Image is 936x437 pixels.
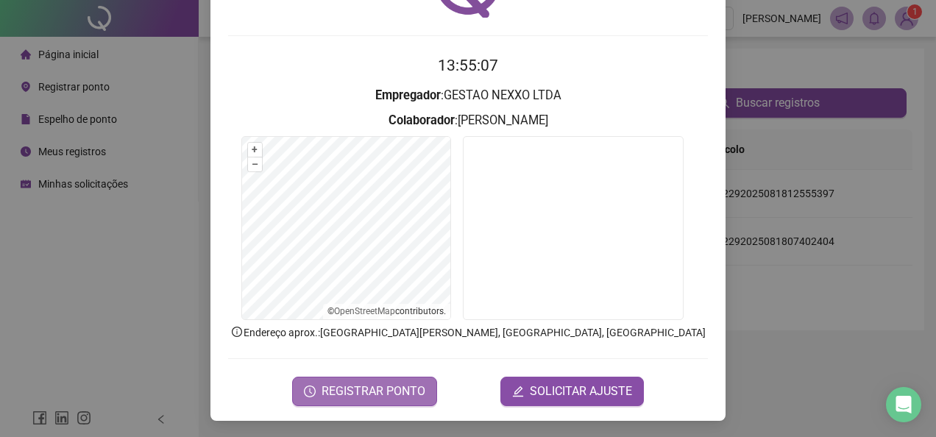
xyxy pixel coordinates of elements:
span: clock-circle [304,386,316,397]
h3: : [PERSON_NAME] [228,111,708,130]
button: editSOLICITAR AJUSTE [500,377,644,406]
p: Endereço aprox. : [GEOGRAPHIC_DATA][PERSON_NAME], [GEOGRAPHIC_DATA], [GEOGRAPHIC_DATA] [228,324,708,341]
button: – [248,157,262,171]
a: OpenStreetMap [334,306,395,316]
h3: : GESTAO NEXXO LTDA [228,86,708,105]
span: SOLICITAR AJUSTE [530,383,632,400]
button: REGISTRAR PONTO [292,377,437,406]
span: info-circle [230,325,244,338]
span: edit [512,386,524,397]
button: + [248,143,262,157]
strong: Empregador [375,88,441,102]
div: Open Intercom Messenger [886,387,921,422]
strong: Colaborador [389,113,455,127]
time: 13:55:07 [438,57,498,74]
li: © contributors. [327,306,446,316]
span: REGISTRAR PONTO [322,383,425,400]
